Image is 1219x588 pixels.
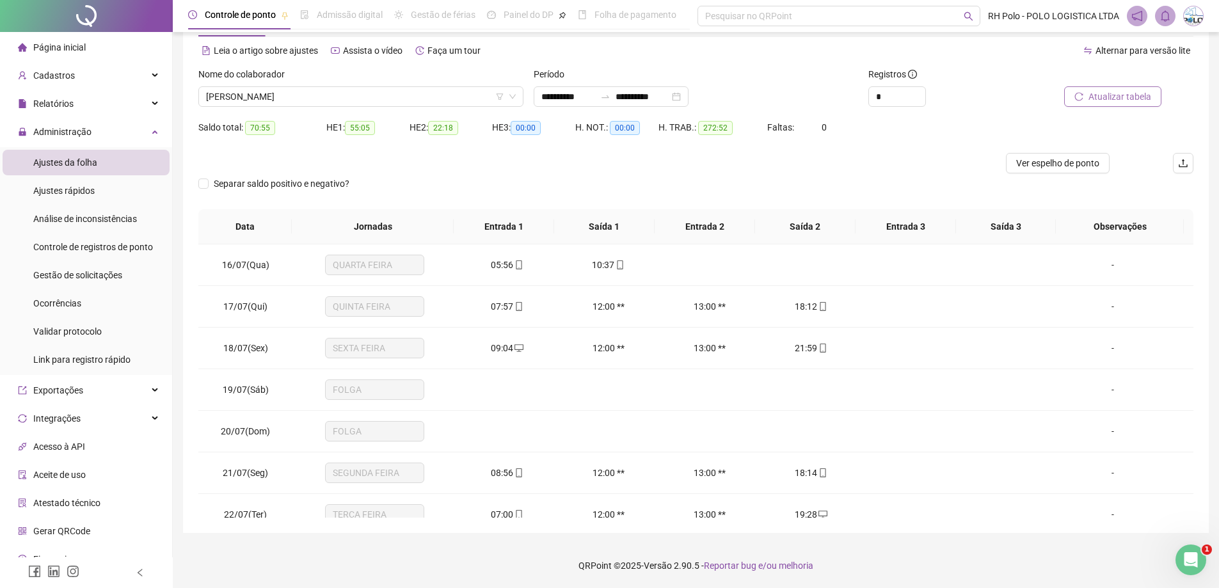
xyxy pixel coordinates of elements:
div: H. TRAB.: [658,120,767,135]
span: Faltas: [767,122,796,132]
span: upload [1178,158,1188,168]
span: - [1111,385,1114,395]
span: Controle de registros de ponto [33,242,153,252]
th: Saída 1 [554,209,655,244]
span: Análise de inconsistências [33,214,137,224]
span: Ver espelho de ponto [1016,156,1099,170]
span: RH Polo - POLO LOGISTICA LTDA [988,9,1119,23]
span: Aceite de uso [33,470,86,480]
span: 17/07(Qui) [223,301,267,312]
span: 70:55 [245,121,275,135]
span: solution [18,498,27,507]
span: instagram [67,565,79,578]
button: Atualizar tabela [1064,86,1161,107]
span: 08:56 [491,468,513,478]
span: audit [18,470,27,479]
span: reload [1074,92,1083,101]
span: 18/07(Sex) [223,343,268,353]
span: 00:00 [511,121,541,135]
span: desktop [817,510,827,519]
span: QUINTA FEIRA [333,297,417,316]
span: 22:18 [428,121,458,135]
span: file-done [300,10,309,19]
span: mobile [513,468,523,477]
span: qrcode [18,527,27,536]
span: mobile [513,510,523,519]
span: dashboard [487,10,496,19]
span: - [1111,260,1114,270]
span: 0 [822,122,827,132]
span: down [509,93,516,100]
div: H. NOT.: [575,120,658,135]
span: Relatórios [33,99,74,109]
span: info-circle [908,70,917,79]
span: mobile [513,302,523,311]
span: Cadastros [33,70,75,81]
span: linkedin [47,565,60,578]
span: Folha de pagamento [594,10,676,20]
span: 18:14 [795,468,817,478]
span: 272:52 [698,121,733,135]
span: 07:57 [491,301,513,312]
iframe: Intercom live chat [1175,544,1206,575]
span: 21:59 [795,343,817,353]
th: Jornadas [292,209,454,244]
th: Observações [1056,209,1184,244]
span: Atestado técnico [33,498,100,508]
span: mobile [614,260,625,269]
span: 22/07(Ter) [224,509,267,520]
span: 21/07(Seg) [223,468,268,478]
th: Saída 3 [956,209,1056,244]
span: 18:12 [795,301,817,312]
span: Atualizar tabela [1088,90,1151,104]
footer: QRPoint © 2025 - 2.90.5 - [173,543,1219,588]
span: FOLGA [333,422,417,441]
span: sun [394,10,403,19]
span: 05:56 [491,260,513,270]
span: - [1111,509,1114,520]
span: Reportar bug e/ou melhoria [704,560,813,571]
span: 09:04 [491,343,513,353]
span: dollar [18,555,27,564]
span: QUARTA FEIRA [333,255,417,274]
span: swap [1083,46,1092,55]
span: book [578,10,587,19]
button: Ver espelho de ponto [1006,153,1110,173]
span: export [18,386,27,395]
span: left [136,568,145,577]
span: facebook [28,565,41,578]
span: api [18,442,27,451]
span: 16/07(Qua) [222,260,269,270]
span: Gestão de solicitações [33,270,122,280]
th: Entrada 1 [454,209,554,244]
span: home [18,43,27,52]
span: Assista o vídeo [343,45,402,56]
span: lock [18,127,27,136]
span: desktop [513,344,523,353]
span: file-text [202,46,211,55]
span: Observações [1066,219,1174,234]
span: TERÇA FEIRA [333,505,417,524]
div: HE 3: [492,120,575,135]
span: Controle de ponto [205,10,276,20]
span: Acesso à API [33,441,85,452]
span: 00:00 [610,121,640,135]
span: 10:37 [592,260,614,270]
span: mobile [817,302,827,311]
span: Ajustes rápidos [33,186,95,196]
span: Faça um tour [427,45,481,56]
th: Saída 2 [755,209,856,244]
div: HE 2: [410,120,493,135]
label: Nome do colaborador [198,67,293,81]
span: - [1111,301,1114,312]
div: HE 1: [326,120,410,135]
span: Gerar QRCode [33,526,90,536]
span: Administração [33,127,92,137]
span: Gestão de férias [411,10,475,20]
span: SEXTA FEIRA [333,338,417,358]
span: 1 [1202,544,1212,555]
span: - [1111,468,1114,478]
span: Link para registro rápido [33,354,131,365]
span: Registros [868,67,917,81]
span: Integrações [33,413,81,424]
